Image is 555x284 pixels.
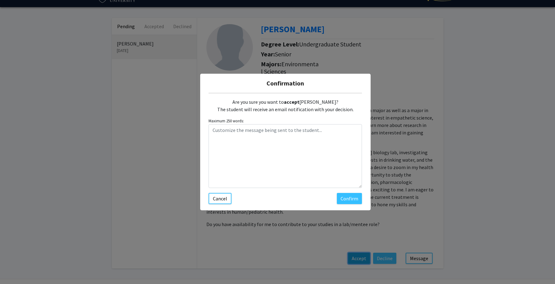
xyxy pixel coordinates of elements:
button: Cancel [209,193,231,204]
h5: Confirmation [205,79,366,88]
iframe: Chat [5,256,26,279]
textarea: Customize the message being sent to the student... [209,124,362,188]
b: accept [284,99,299,105]
button: Confirm [337,193,362,204]
div: Are you sure you want to [PERSON_NAME]? The student will receive an email notification with your ... [209,93,362,118]
small: Maximum 250 words: [209,118,362,124]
